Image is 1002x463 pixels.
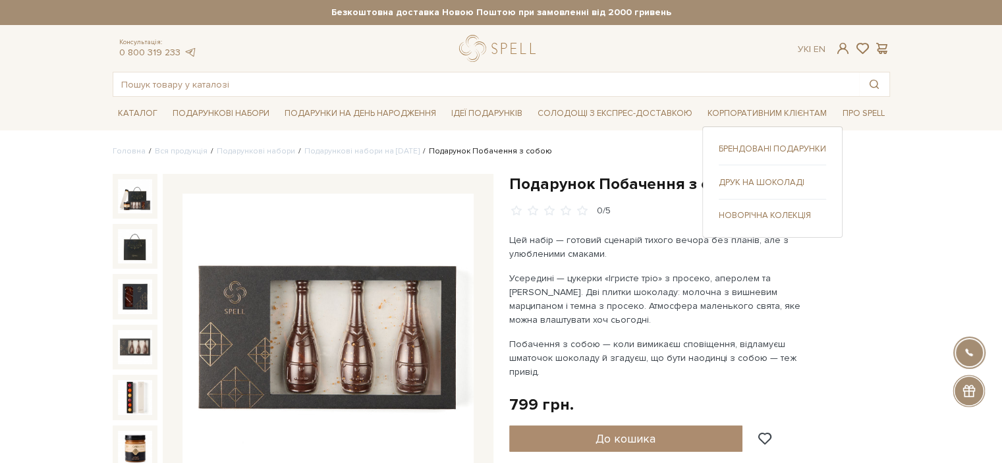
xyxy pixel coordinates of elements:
button: Пошук товару у каталозі [859,72,889,96]
a: En [814,43,825,55]
p: Побачення з собою — коли вимикаєш сповіщення, відламуєш шматочок шоколаду й згадуєш, що бути наод... [509,337,818,379]
a: Подарункові набори [217,146,295,156]
span: Консультація: [119,38,197,47]
div: 0/5 [597,205,611,217]
a: telegram [184,47,197,58]
a: Головна [113,146,146,156]
a: Про Spell [837,103,889,124]
li: Подарунок Побачення з собою [420,146,552,157]
a: Вся продукція [155,146,208,156]
a: Подарункові набори [167,103,275,124]
a: Корпоративним клієнтам [702,103,832,124]
strong: Безкоштовна доставка Новою Поштою при замовленні від 2000 гривень [113,7,890,18]
a: Каталог [113,103,163,124]
img: Подарунок Побачення з собою [118,179,152,213]
a: Ідеї подарунків [446,103,528,124]
a: Солодощі з експрес-доставкою [532,102,698,124]
input: Пошук товару у каталозі [113,72,859,96]
a: 0 800 319 233 [119,47,181,58]
div: Каталог [702,126,843,238]
div: Ук [798,43,825,55]
h1: Подарунок Побачення з собою [509,174,890,194]
span: До кошика [596,431,655,446]
img: Подарунок Побачення з собою [118,330,152,364]
p: Усередині — цукерки «Ігристе тріо» з просеко, аперолем та [PERSON_NAME]. Дві плитки шоколаду: мол... [509,271,818,327]
img: Подарунок Побачення з собою [118,229,152,263]
a: Друк на шоколаді [719,177,826,188]
span: | [809,43,811,55]
a: logo [459,35,542,62]
button: До кошика [509,425,743,452]
a: Брендовані подарунки [719,143,826,155]
p: Цей набір — готовий сценарій тихого вечора без планів, але з улюбленими смаками. [509,233,818,261]
a: Новорічна колекція [719,209,826,221]
img: Подарунок Побачення з собою [118,279,152,313]
a: Подарунки на День народження [279,103,441,124]
a: Подарункові набори на [DATE] [304,146,420,156]
div: 799 грн. [509,395,574,415]
img: Подарунок Побачення з собою [118,380,152,414]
